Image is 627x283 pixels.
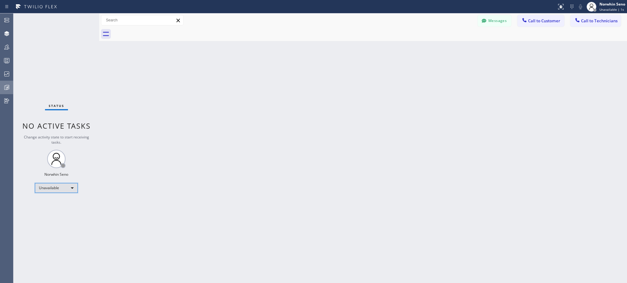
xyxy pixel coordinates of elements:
span: Change activity state to start receiving tasks. [24,134,89,145]
input: Search [101,15,183,25]
span: Unavailable | 1s [599,7,624,12]
div: Unavailable [35,183,78,193]
button: Messages [478,15,511,27]
div: Norwhin Seno [44,172,68,177]
button: Mute [576,2,585,11]
button: Call to Technicians [570,15,621,27]
span: No active tasks [22,121,91,131]
button: Call to Customer [517,15,564,27]
span: Status [49,104,64,108]
span: Call to Customer [528,18,560,24]
div: Norwhin Seno [599,2,625,7]
span: Call to Technicians [581,18,618,24]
